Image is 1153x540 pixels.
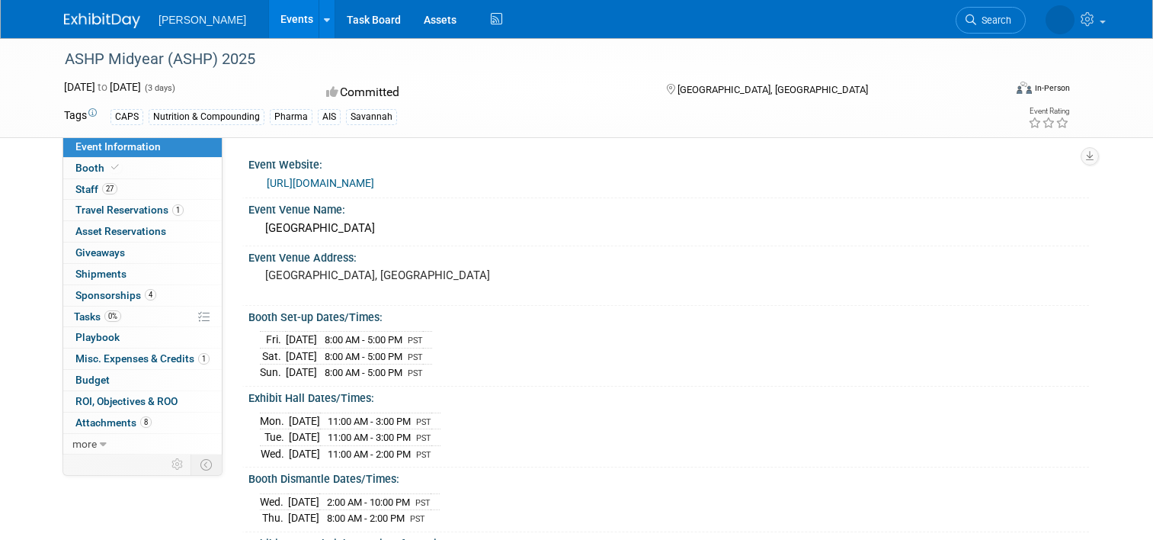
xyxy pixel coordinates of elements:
[75,268,127,280] span: Shipments
[956,7,1026,34] a: Search
[111,163,119,172] i: Booth reservation complete
[63,179,222,200] a: Staff27
[95,81,110,93] span: to
[289,413,320,429] td: [DATE]
[72,438,97,450] span: more
[248,306,1089,325] div: Booth Set-up Dates/Times:
[165,455,191,474] td: Personalize Event Tab Strip
[149,109,264,125] div: Nutrition & Compounding
[260,365,286,381] td: Sun.
[172,204,184,216] span: 1
[75,140,161,153] span: Event Information
[75,162,122,174] span: Booth
[104,310,121,322] span: 0%
[286,365,317,381] td: [DATE]
[677,84,868,95] span: [GEOGRAPHIC_DATA], [GEOGRAPHIC_DATA]
[260,510,288,526] td: Thu.
[63,327,222,348] a: Playbook
[75,374,110,386] span: Budget
[260,332,286,349] td: Fri.
[75,395,178,407] span: ROI, Objectives & ROO
[64,108,97,125] td: Tags
[327,497,410,508] span: 2:00 AM - 10:00 PM
[408,368,423,378] span: PST
[74,310,121,323] span: Tasks
[1046,5,1075,34] img: Maris Stern
[63,158,222,178] a: Booth
[143,83,175,93] span: (3 days)
[102,183,117,194] span: 27
[64,81,141,93] span: [DATE] [DATE]
[260,493,288,510] td: Wed.
[318,109,341,125] div: AIS
[325,367,402,378] span: 8:00 AM - 5:00 PM
[346,109,397,125] div: Savannah
[191,455,223,474] td: Toggle Event Tabs
[260,348,286,365] td: Sat.
[289,445,320,461] td: [DATE]
[63,413,222,433] a: Attachments8
[140,416,152,428] span: 8
[75,204,184,216] span: Travel Reservations
[75,331,120,343] span: Playbook
[75,246,125,259] span: Giveaways
[976,14,1011,26] span: Search
[267,177,374,189] a: [URL][DOMAIN_NAME]
[64,13,140,28] img: ExhibitDay
[75,416,152,429] span: Attachments
[159,14,246,26] span: [PERSON_NAME]
[248,198,1089,217] div: Event Venue Name:
[415,498,431,508] span: PST
[63,285,222,306] a: Sponsorships4
[325,351,402,362] span: 8:00 AM - 5:00 PM
[416,450,431,460] span: PST
[75,352,210,365] span: Misc. Expenses & Credits
[260,445,289,461] td: Wed.
[59,46,985,73] div: ASHP Midyear (ASHP) 2025
[63,137,222,157] a: Event Information
[248,153,1089,172] div: Event Website:
[327,513,405,524] span: 8:00 AM - 2:00 PM
[325,334,402,346] span: 8:00 AM - 5:00 PM
[1017,82,1032,94] img: Format-Inperson.png
[416,433,431,443] span: PST
[75,289,156,301] span: Sponsorships
[1034,82,1070,94] div: In-Person
[145,289,156,301] span: 4
[288,510,319,526] td: [DATE]
[286,348,317,365] td: [DATE]
[270,109,312,125] div: Pharma
[248,387,1089,406] div: Exhibit Hall Dates/Times:
[416,417,431,427] span: PST
[322,79,642,106] div: Committed
[1028,108,1069,115] div: Event Rating
[63,349,222,369] a: Misc. Expenses & Credits1
[63,200,222,220] a: Travel Reservations1
[260,413,289,429] td: Mon.
[63,434,222,455] a: more
[286,332,317,349] td: [DATE]
[63,391,222,412] a: ROI, Objectives & ROO
[260,429,289,446] td: Tue.
[328,448,411,460] span: 11:00 AM - 2:00 PM
[260,217,1078,240] div: [GEOGRAPHIC_DATA]
[75,183,117,195] span: Staff
[289,429,320,446] td: [DATE]
[328,432,411,443] span: 11:00 AM - 3:00 PM
[63,307,222,327] a: Tasks0%
[198,353,210,365] span: 1
[288,493,319,510] td: [DATE]
[408,336,423,346] span: PST
[921,79,1070,102] div: Event Format
[265,268,582,282] pre: [GEOGRAPHIC_DATA], [GEOGRAPHIC_DATA]
[63,243,222,263] a: Giveaways
[248,246,1089,265] div: Event Venue Address:
[63,221,222,242] a: Asset Reservations
[410,514,425,524] span: PST
[408,352,423,362] span: PST
[75,225,166,237] span: Asset Reservations
[248,468,1089,487] div: Booth Dismantle Dates/Times:
[63,264,222,284] a: Shipments
[110,109,143,125] div: CAPS
[63,370,222,391] a: Budget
